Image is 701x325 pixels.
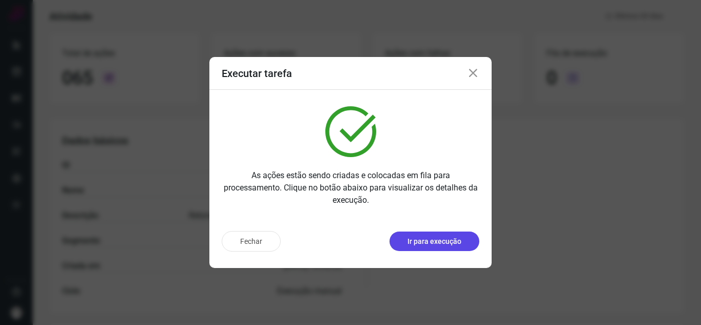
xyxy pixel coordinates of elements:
p: Ir para execução [407,236,461,247]
p: As ações estão sendo criadas e colocadas em fila para processamento. Clique no botão abaixo para ... [222,169,479,206]
button: Fechar [222,231,281,252]
h3: Executar tarefa [222,67,292,80]
img: verified.svg [325,106,376,157]
button: Ir para execução [390,232,479,251]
